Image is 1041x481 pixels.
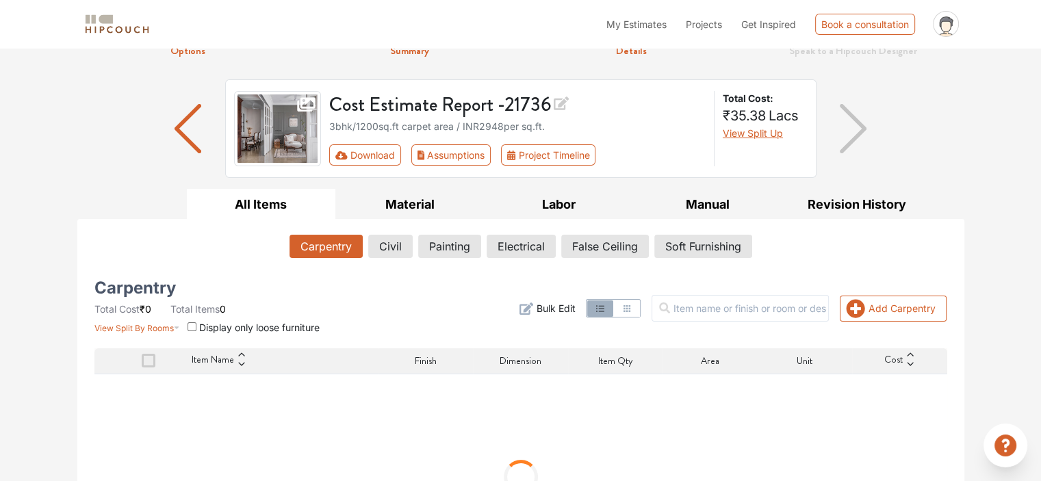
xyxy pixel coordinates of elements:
[500,354,541,368] span: Dimension
[741,18,796,30] span: Get Inspired
[170,302,226,316] li: 0
[329,144,401,166] button: Download
[329,91,706,116] h3: Cost Estimate Report - 21736
[83,12,151,36] img: logo-horizontal.svg
[797,354,812,368] span: Unit
[769,107,799,124] span: Lacs
[654,235,752,258] button: Soft Furnishing
[815,14,915,35] div: Book a consultation
[83,9,151,40] span: logo-horizontal.svg
[723,107,766,124] span: ₹35.38
[519,301,575,315] button: Bulk Edit
[368,235,413,258] button: Civil
[140,303,151,315] span: ₹0
[329,144,706,166] div: Toolbar with button groups
[633,189,782,220] button: Manual
[487,235,556,258] button: Electrical
[606,18,667,30] span: My Estimates
[723,126,783,140] button: View Split Up
[335,189,485,220] button: Material
[723,127,783,139] span: View Split Up
[329,144,606,166] div: First group
[175,104,201,153] img: arrow left
[94,283,176,294] h5: Carpentry
[686,18,722,30] span: Projects
[884,352,903,369] span: Cost
[234,91,322,166] img: gallery
[616,43,647,58] strong: Details
[94,323,174,333] span: View Split By Rooms
[701,354,719,368] span: Area
[789,43,917,58] strong: Speak to a Hipcouch Designer
[501,144,595,166] button: Project Timeline
[782,189,931,220] button: Revision History
[411,144,491,166] button: Assumptions
[840,296,947,322] button: Add Carpentry
[652,295,829,322] input: Item name or finish or room or description
[94,303,140,315] span: Total Cost
[199,322,320,333] span: Display only loose furniture
[536,301,575,315] span: Bulk Edit
[418,235,481,258] button: Painting
[390,43,429,58] strong: Summary
[723,91,805,105] strong: Total Cost:
[290,235,363,258] button: Carpentry
[415,354,437,368] span: Finish
[170,43,205,58] strong: Options
[329,119,706,133] div: 3bhk / 1200 sq.ft carpet area / INR 2948 per sq.ft.
[187,189,336,220] button: All Items
[170,303,220,315] span: Total Items
[192,352,234,369] span: Item Name
[840,104,866,153] img: arrow right
[94,316,180,335] button: View Split By Rooms
[561,235,649,258] button: False Ceiling
[485,189,634,220] button: Labor
[597,354,632,368] span: Item Qty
